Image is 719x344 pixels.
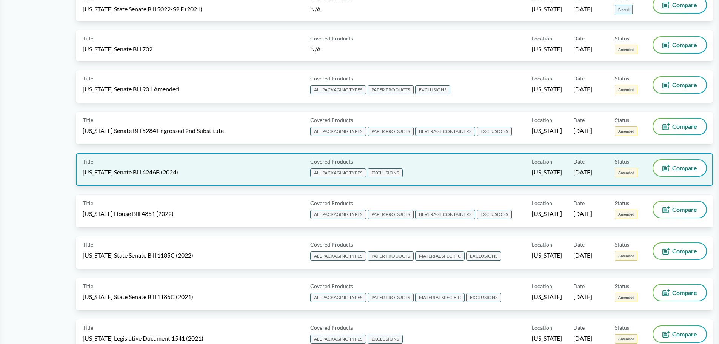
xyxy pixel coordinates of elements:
span: N/A [310,45,321,52]
span: Covered Products [310,324,353,332]
span: [DATE] [573,168,592,176]
span: Date [573,34,585,42]
span: [US_STATE] [532,5,562,13]
span: ALL PACKAGING TYPES [310,335,366,344]
span: EXCLUSIONS [477,210,512,219]
span: Title [83,199,93,207]
span: [DATE] [573,45,592,53]
span: Amended [615,251,637,261]
span: Location [532,116,552,124]
span: Title [83,74,93,82]
span: [US_STATE] [532,334,562,342]
span: Title [83,324,93,332]
span: [US_STATE] Senate Bill 5284 Engrossed 2nd Substitute [83,126,224,135]
span: Date [573,282,585,290]
span: [US_STATE] [532,45,562,53]
span: Status [615,282,629,290]
span: [US_STATE] State Senate Bill 5022-S2.E (2021) [83,5,202,13]
span: [US_STATE] Senate Bill 4246B (2024) [83,168,178,176]
span: Location [532,241,552,248]
span: PAPER PRODUCTS [368,210,414,219]
span: [US_STATE] Legislative Document 1541 (2021) [83,334,203,342]
span: Amended [615,126,637,136]
span: ALL PACKAGING TYPES [310,168,366,177]
span: Status [615,241,629,248]
span: Title [83,282,93,290]
span: Location [532,74,552,82]
span: Compare [672,42,697,48]
span: Covered Products [310,116,353,124]
span: Compare [672,82,697,88]
span: [DATE] [573,293,592,301]
button: Compare [653,119,706,134]
span: Passed [615,5,633,14]
span: [US_STATE] [532,251,562,259]
span: [US_STATE] [532,85,562,93]
span: Location [532,157,552,165]
span: EXCLUSIONS [477,127,512,136]
span: [US_STATE] [532,168,562,176]
button: Compare [653,37,706,53]
span: Location [532,34,552,42]
span: Title [83,34,93,42]
span: Compare [672,248,697,254]
span: Amended [615,334,637,344]
span: Compare [672,290,697,296]
span: ALL PACKAGING TYPES [310,293,366,302]
span: [DATE] [573,334,592,342]
span: Date [573,157,585,165]
span: Compare [672,331,697,337]
span: [DATE] [573,85,592,93]
span: MATERIAL SPECIFIC [415,251,465,261]
span: Compare [672,123,697,130]
span: EXCLUSIONS [466,293,501,302]
span: [US_STATE] Senate Bill 702 [83,45,152,53]
span: [US_STATE] State Senate Bill 1185C (2022) [83,251,193,259]
span: Date [573,324,585,332]
span: Location [532,324,552,332]
span: MATERIAL SPECIFIC [415,293,465,302]
span: EXCLUSIONS [368,168,403,177]
span: Amended [615,293,637,302]
span: PAPER PRODUCTS [368,127,414,136]
span: ALL PACKAGING TYPES [310,251,366,261]
span: [US_STATE] State Senate Bill 1185C (2021) [83,293,193,301]
span: Covered Products [310,199,353,207]
span: [DATE] [573,5,592,13]
span: ALL PACKAGING TYPES [310,127,366,136]
button: Compare [653,160,706,176]
span: Status [615,324,629,332]
span: Compare [672,2,697,8]
span: Status [615,157,629,165]
span: Title [83,241,93,248]
button: Compare [653,202,706,218]
span: Location [532,282,552,290]
button: Compare [653,285,706,301]
span: Date [573,74,585,82]
span: Title [83,157,93,165]
span: EXCLUSIONS [368,335,403,344]
span: Status [615,74,629,82]
span: EXCLUSIONS [466,251,501,261]
span: Covered Products [310,241,353,248]
span: Title [83,116,93,124]
span: PAPER PRODUCTS [368,293,414,302]
span: Covered Products [310,157,353,165]
span: ALL PACKAGING TYPES [310,85,366,94]
span: [US_STATE] [532,293,562,301]
span: Date [573,116,585,124]
span: Status [615,34,629,42]
span: Compare [672,165,697,171]
button: Compare [653,326,706,342]
span: N/A [310,5,321,12]
button: Compare [653,77,706,93]
span: BEVERAGE CONTAINERS [415,127,475,136]
span: [US_STATE] [532,126,562,135]
span: Status [615,199,629,207]
span: PAPER PRODUCTS [368,85,414,94]
span: ALL PACKAGING TYPES [310,210,366,219]
span: [US_STATE] House Bill 4851 (2022) [83,210,174,218]
span: [US_STATE] [532,210,562,218]
span: [DATE] [573,251,592,259]
span: Amended [615,168,637,177]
